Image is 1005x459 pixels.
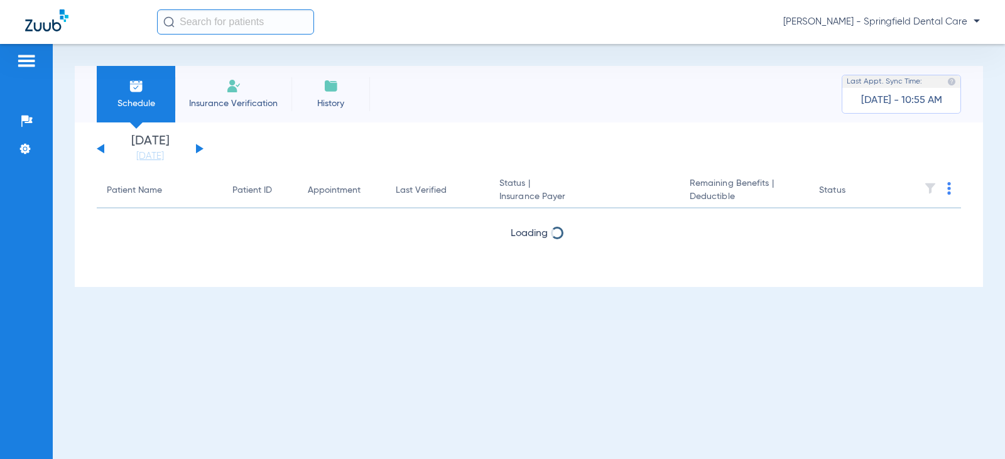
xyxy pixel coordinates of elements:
img: group-dot-blue.svg [947,182,951,195]
input: Search for patients [157,9,314,35]
div: Appointment [308,184,361,197]
div: Last Verified [396,184,447,197]
img: filter.svg [924,182,937,195]
th: Remaining Benefits | [680,173,809,208]
span: [PERSON_NAME] - Springfield Dental Care [783,16,980,28]
li: [DATE] [112,135,188,163]
span: Insurance Payer [499,190,670,203]
span: History [301,97,361,110]
span: [DATE] - 10:55 AM [861,94,942,107]
img: Schedule [129,78,144,94]
img: Search Icon [163,16,175,28]
div: Appointment [308,184,376,197]
th: Status [809,173,894,208]
div: Patient Name [107,184,212,197]
span: Last Appt. Sync Time: [847,75,922,88]
div: Patient ID [232,184,288,197]
span: Schedule [106,97,166,110]
span: Deductible [690,190,799,203]
img: Zuub Logo [25,9,68,31]
img: Manual Insurance Verification [226,78,241,94]
a: [DATE] [112,150,188,163]
div: Last Verified [396,184,479,197]
span: Insurance Verification [185,97,282,110]
div: Patient Name [107,184,162,197]
img: hamburger-icon [16,53,36,68]
img: History [323,78,339,94]
img: last sync help info [947,77,956,86]
th: Status | [489,173,680,208]
div: Patient ID [232,184,272,197]
span: Loading [511,229,548,239]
